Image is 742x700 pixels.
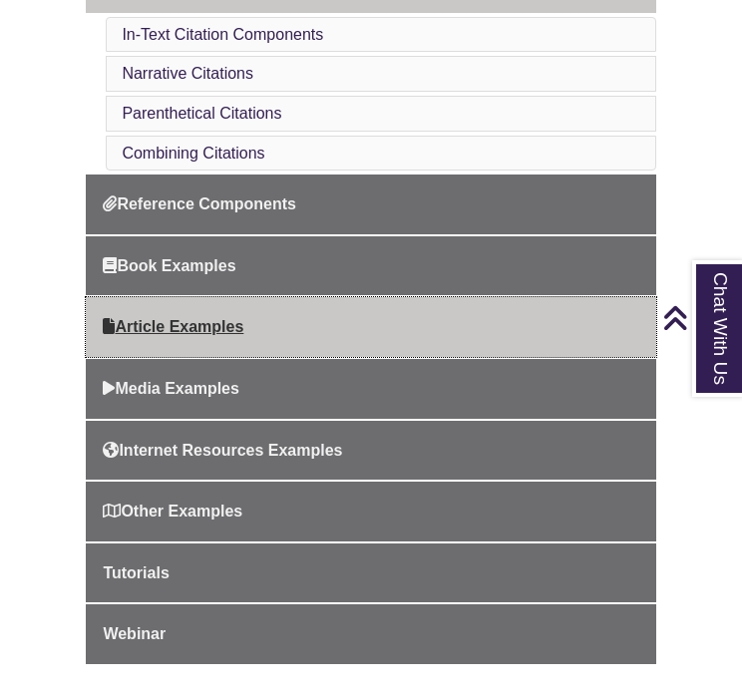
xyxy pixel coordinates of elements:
a: Book Examples [86,236,655,296]
span: Reference Components [103,195,296,212]
span: Media Examples [103,380,239,397]
a: Narrative Citations [122,65,253,82]
a: In-Text Citation Components [122,26,323,43]
span: Other Examples [103,503,242,520]
a: Other Examples [86,482,655,541]
a: Webinar [86,604,655,664]
span: Webinar [103,625,166,642]
a: Tutorials [86,543,655,603]
span: Tutorials [103,564,169,581]
span: Article Examples [103,318,243,335]
a: Reference Components [86,175,655,234]
a: Combining Citations [122,145,264,162]
a: Article Examples [86,297,655,357]
span: Internet Resources Examples [103,442,342,459]
a: Internet Resources Examples [86,421,655,481]
a: Media Examples [86,359,655,419]
span: Book Examples [103,257,235,274]
a: Parenthetical Citations [122,105,281,122]
a: Back to Top [662,304,737,331]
